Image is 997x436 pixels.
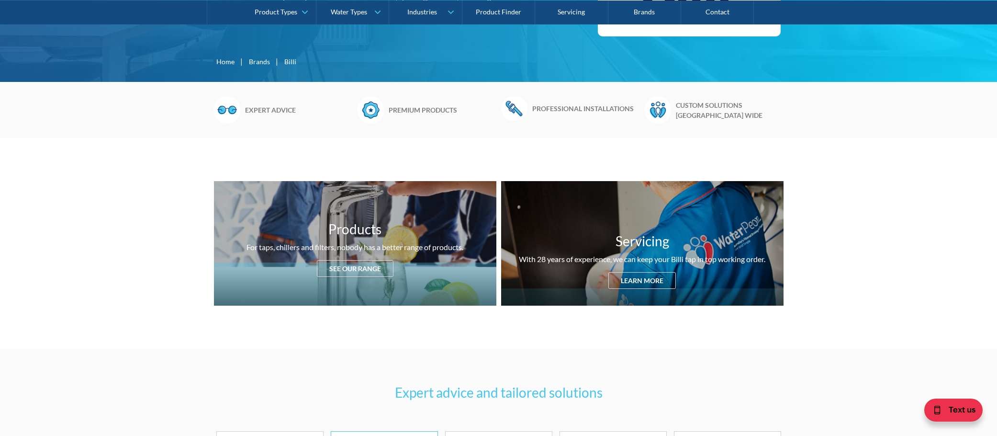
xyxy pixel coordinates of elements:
h6: Professional installations [532,103,640,114]
h3: Products [328,219,381,239]
a: Home [216,57,235,67]
div: Water Types [331,8,367,16]
div: Product Types [255,8,297,16]
div: Learn more [608,272,676,289]
h6: Expert advice [245,105,353,115]
img: Wrench [501,96,527,120]
a: Brands [249,57,270,67]
div: Billi [284,57,296,67]
a: ProductsFor taps, chillers and filters, nobody has a better range of products.See our range [214,181,496,306]
img: Glasses [214,96,240,123]
div: Industries [407,8,437,16]
h6: Premium products [389,105,496,115]
h3: Expert advice and tailored solutions [216,382,781,402]
h6: Custom solutions [GEOGRAPHIC_DATA] wide [676,100,784,120]
div: With 28 years of experience, we can keep your Billi tap in top working order. [519,253,765,265]
iframe: podium webchat widget bubble [920,388,997,436]
img: Badge [358,96,384,123]
img: Waterpeople Symbol [645,96,671,123]
a: ServicingWith 28 years of experience, we can keep your Billi tap in top working order.Learn more [501,181,784,306]
div: See our range [317,260,393,277]
h3: Servicing [616,231,669,251]
div: For taps, chillers and filters, nobody has a better range of products. [246,241,463,253]
div: | [275,56,280,67]
div: | [239,56,244,67]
